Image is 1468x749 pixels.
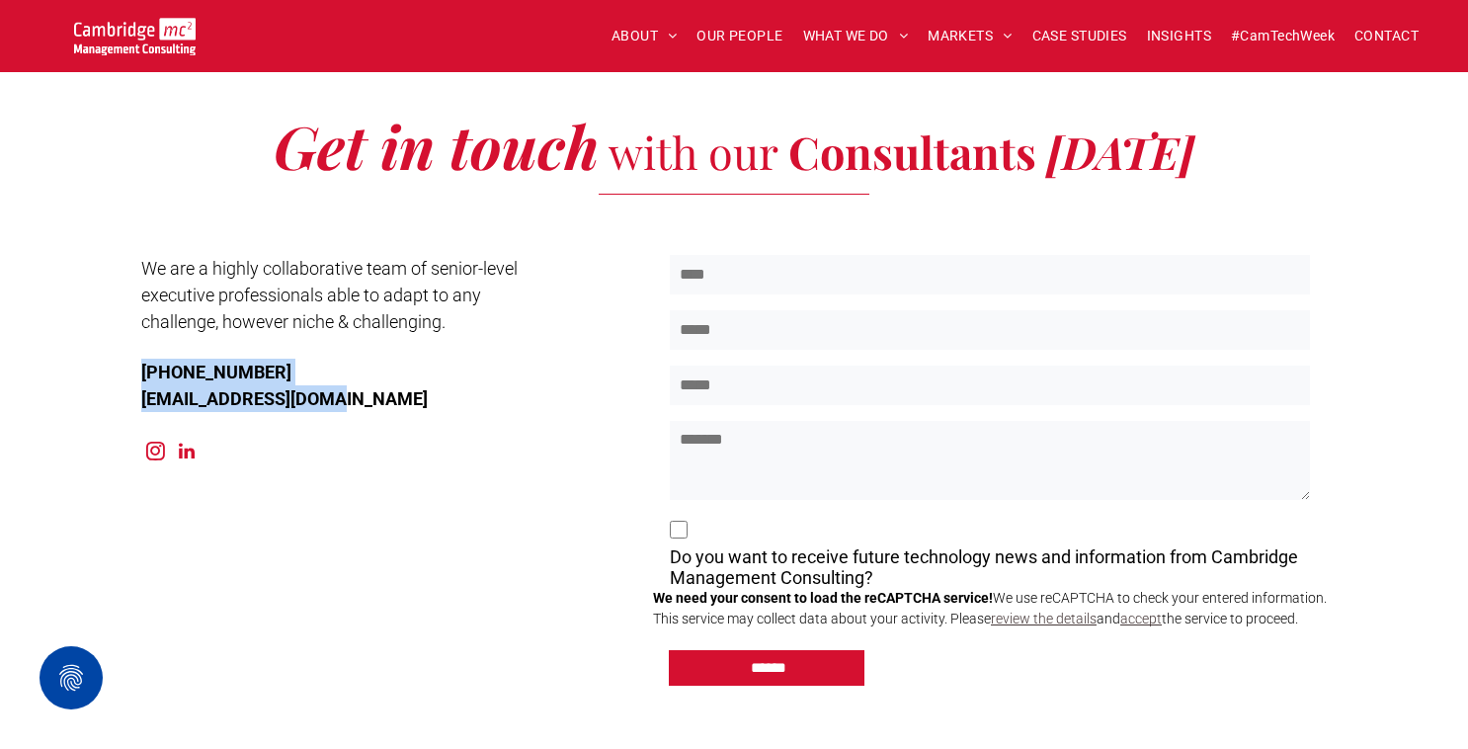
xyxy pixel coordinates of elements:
a: accept [1120,609,1162,629]
a: Your Business Transformed | Cambridge Management Consulting [74,21,196,42]
span: [DATE] [1046,122,1194,181]
span: Consultants [788,122,1036,181]
a: MARKETS [918,21,1021,51]
span: with [609,122,697,181]
a: review the details [991,609,1097,629]
span: our [708,122,777,181]
a: ABOUT [602,21,688,51]
a: INSIGHTS [1137,21,1221,51]
strong: We need your consent to load the reCAPTCHA service! [653,590,993,606]
img: Cambridge MC Logo, Telecoms [74,18,196,55]
span: We are a highly collaborative team of senior-level executive professionals able to adapt to any c... [141,258,518,332]
a: instagram [141,438,169,470]
a: CONTACT [1345,21,1428,51]
p: Do you want to receive future technology news and information from Cambridge Management Consulting? [670,546,1298,588]
a: linkedin [173,438,201,470]
a: WHAT WE DO [793,21,919,51]
span: [PHONE_NUMBER] [141,362,291,382]
span: We use reCAPTCHA to check your entered information. This service may collect data about your acti... [653,590,1327,626]
a: #CamTechWeek [1221,21,1345,51]
a: CASE STUDIES [1022,21,1137,51]
a: OUR PEOPLE [687,21,792,51]
input: Do you want to receive future technology news and information from Cambridge Management Consultin... [670,521,688,539]
span: Get in touch [274,106,599,185]
span: [EMAIL_ADDRESS][DOMAIN_NAME] [141,388,428,409]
